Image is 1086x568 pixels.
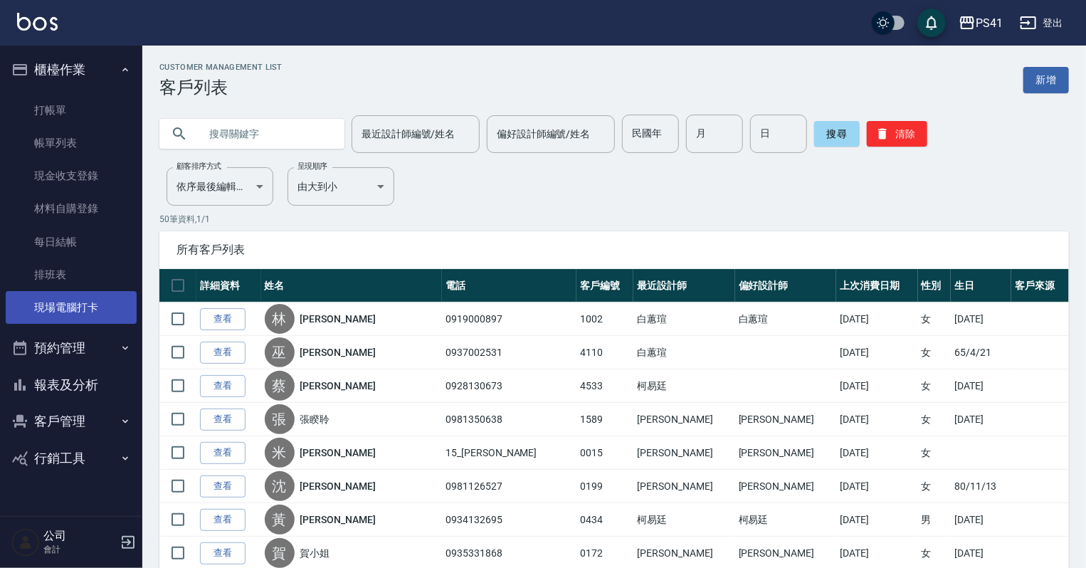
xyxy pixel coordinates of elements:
a: 查看 [200,342,246,364]
td: 男 [918,503,951,537]
button: 登出 [1014,10,1069,36]
td: [DATE] [836,436,918,470]
div: PS41 [976,14,1003,32]
a: 帳單列表 [6,127,137,159]
td: [DATE] [836,503,918,537]
button: 客戶管理 [6,403,137,440]
button: PS41 [953,9,1008,38]
div: 依序最後編輯時間 [167,167,273,206]
button: 清除 [867,121,927,147]
td: [DATE] [951,303,1011,336]
a: [PERSON_NAME] [300,312,376,326]
div: 賀 [265,538,295,568]
th: 上次消費日期 [836,269,918,303]
td: [DATE] [836,403,918,436]
td: 柯易廷 [633,369,734,403]
a: 查看 [200,475,246,498]
td: [PERSON_NAME] [735,436,836,470]
td: 1589 [576,403,634,436]
button: 報表及分析 [6,367,137,404]
th: 最近設計師 [633,269,734,303]
a: 現金收支登錄 [6,159,137,192]
th: 性別 [918,269,951,303]
a: 查看 [200,308,246,330]
a: 材料自購登錄 [6,192,137,225]
a: 現場電腦打卡 [6,291,137,324]
div: 巫 [265,337,295,367]
label: 呈現順序 [297,161,327,172]
td: 1002 [576,303,634,336]
td: 0981350638 [442,403,576,436]
a: 打帳單 [6,94,137,127]
th: 詳細資料 [196,269,261,303]
button: 搜尋 [814,121,860,147]
td: 15_[PERSON_NAME] [442,436,576,470]
td: 0919000897 [442,303,576,336]
span: 所有客戶列表 [176,243,1052,257]
a: 查看 [200,442,246,464]
a: 張睽聆 [300,412,330,426]
td: 白蕙瑄 [735,303,836,336]
td: [DATE] [951,369,1011,403]
td: 0928130673 [442,369,576,403]
h3: 客戶列表 [159,78,283,98]
td: 0199 [576,470,634,503]
img: Logo [17,13,58,31]
td: 白蕙瑄 [633,303,734,336]
h2: Customer Management List [159,63,283,72]
td: 0934132695 [442,503,576,537]
td: 0015 [576,436,634,470]
p: 50 筆資料, 1 / 1 [159,213,1069,226]
th: 姓名 [261,269,443,303]
a: 排班表 [6,258,137,291]
button: 行銷工具 [6,440,137,477]
button: 櫃檯作業 [6,51,137,88]
img: Person [11,528,40,557]
div: 張 [265,404,295,434]
h5: 公司 [43,529,116,543]
a: [PERSON_NAME] [300,379,376,393]
p: 會計 [43,543,116,556]
a: 賀小姐 [300,546,330,560]
button: 預約管理 [6,330,137,367]
th: 客戶來源 [1011,269,1069,303]
td: [PERSON_NAME] [633,436,734,470]
td: 柯易廷 [735,503,836,537]
a: [PERSON_NAME] [300,512,376,527]
td: [DATE] [836,369,918,403]
td: 女 [918,369,951,403]
td: [DATE] [951,403,1011,436]
input: 搜尋關鍵字 [199,115,333,153]
td: 女 [918,403,951,436]
td: [PERSON_NAME] [735,470,836,503]
div: 黃 [265,505,295,535]
th: 客戶編號 [576,269,634,303]
td: 0434 [576,503,634,537]
a: [PERSON_NAME] [300,479,376,493]
td: 0981126527 [442,470,576,503]
td: 女 [918,436,951,470]
td: 女 [918,336,951,369]
th: 生日 [951,269,1011,303]
td: [DATE] [836,470,918,503]
td: 0937002531 [442,336,576,369]
th: 偏好設計師 [735,269,836,303]
td: [PERSON_NAME] [633,403,734,436]
a: [PERSON_NAME] [300,446,376,460]
td: [DATE] [951,503,1011,537]
td: 柯易廷 [633,503,734,537]
a: 查看 [200,375,246,397]
td: 65/4/21 [951,336,1011,369]
div: 由大到小 [288,167,394,206]
div: 沈 [265,471,295,501]
a: 查看 [200,542,246,564]
label: 顧客排序方式 [176,161,221,172]
td: 4110 [576,336,634,369]
a: 查看 [200,509,246,531]
td: 4533 [576,369,634,403]
td: 80/11/13 [951,470,1011,503]
div: 蔡 [265,371,295,401]
a: 查看 [200,409,246,431]
a: [PERSON_NAME] [300,345,376,359]
td: 白蕙瑄 [633,336,734,369]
